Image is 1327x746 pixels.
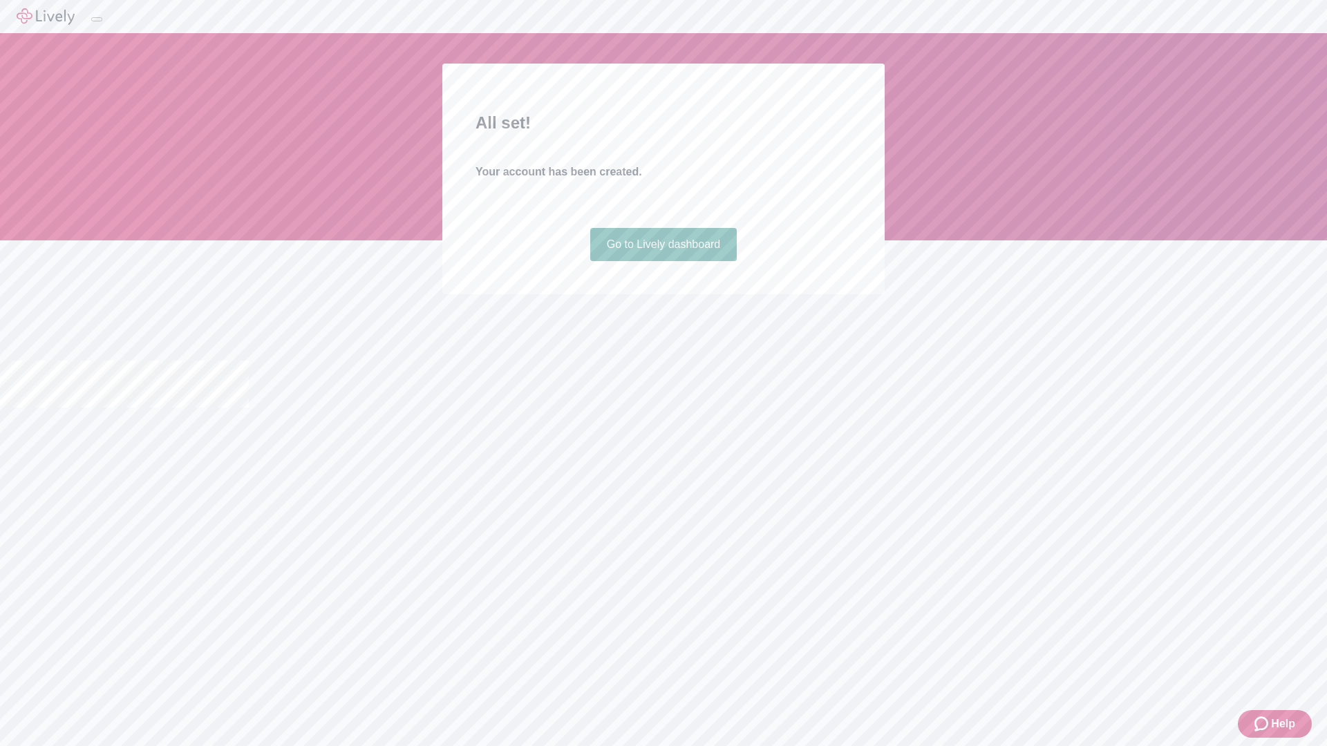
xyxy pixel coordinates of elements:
[476,164,851,180] h4: Your account has been created.
[590,228,737,261] a: Go to Lively dashboard
[1271,716,1295,732] span: Help
[476,111,851,135] h2: All set!
[1238,710,1312,738] button: Zendesk support iconHelp
[1254,716,1271,732] svg: Zendesk support icon
[17,8,75,25] img: Lively
[91,17,102,21] button: Log out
